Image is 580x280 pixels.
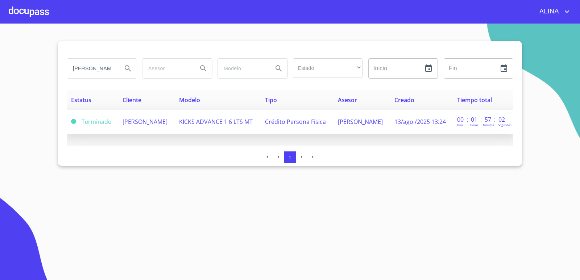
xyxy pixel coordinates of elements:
input: search [67,59,116,78]
input: search [142,59,192,78]
button: Search [270,60,287,77]
p: Segundos [498,123,511,127]
span: Asesor [338,96,357,104]
p: Dias [457,123,463,127]
span: Cliente [123,96,141,104]
button: 1 [284,151,296,163]
span: KICKS ADVANCE 1 6 LTS MT [179,118,253,126]
span: Modelo [179,96,200,104]
span: Tiempo total [457,96,492,104]
p: Horas [470,123,478,127]
div: ​ [293,58,362,78]
button: account of current user [534,6,571,17]
span: Creado [394,96,414,104]
button: Search [119,60,137,77]
span: Crédito Persona Física [265,118,326,126]
span: 13/ago./2025 13:24 [394,118,446,126]
p: 00 : 01 : 57 : 02 [457,116,506,124]
span: Tipo [265,96,277,104]
span: Estatus [71,96,91,104]
span: Terminado [82,118,112,126]
span: [PERSON_NAME] [338,118,383,126]
button: Search [195,60,212,77]
span: Terminado [71,119,76,124]
input: search [218,59,267,78]
span: 1 [289,155,291,160]
p: Minutos [483,123,494,127]
span: [PERSON_NAME] [123,118,167,126]
span: ALINA [534,6,563,17]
